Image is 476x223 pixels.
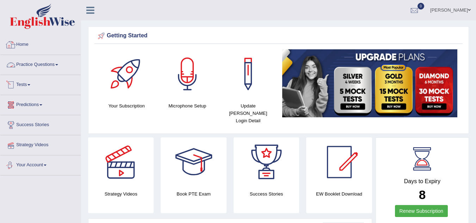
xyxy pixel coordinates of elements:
[234,190,299,198] h4: Success Stories
[0,55,81,73] a: Practice Questions
[221,102,275,124] h4: Update [PERSON_NAME] Login Detail
[161,190,226,198] h4: Book PTE Exam
[395,205,448,217] a: Renew Subscription
[100,102,154,110] h4: Your Subscription
[0,75,81,93] a: Tests
[96,31,461,41] div: Getting Started
[0,115,81,133] a: Success Stories
[0,135,81,153] a: Strategy Videos
[384,178,461,185] h4: Days to Expiry
[0,155,81,173] a: Your Account
[0,95,81,113] a: Predictions
[306,190,372,198] h4: EW Booklet Download
[0,35,81,52] a: Home
[161,102,215,110] h4: Microphone Setup
[419,188,426,202] b: 8
[282,49,458,117] img: small5.jpg
[418,3,425,10] span: 0
[88,190,154,198] h4: Strategy Videos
